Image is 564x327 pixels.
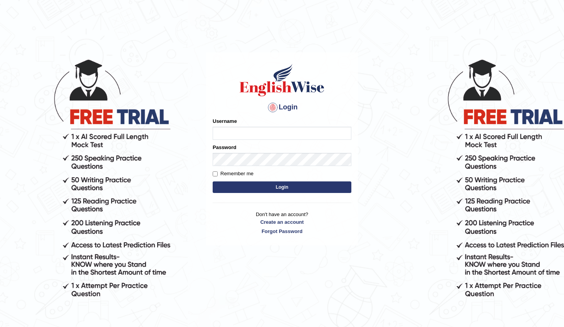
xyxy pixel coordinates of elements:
a: Forgot Password [213,228,351,235]
button: Login [213,181,351,193]
label: Remember me [213,170,253,178]
label: Username [213,117,237,125]
a: Create an account [213,218,351,226]
input: Remember me [213,171,218,176]
h4: Login [213,101,351,114]
p: Don't have an account? [213,211,351,235]
img: Logo of English Wise sign in for intelligent practice with AI [238,63,326,97]
label: Password [213,144,236,151]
